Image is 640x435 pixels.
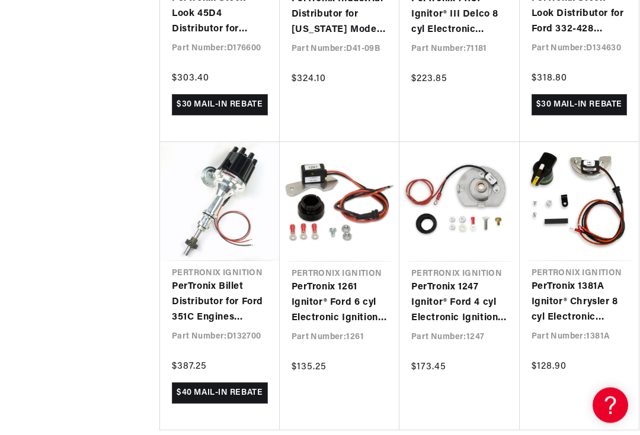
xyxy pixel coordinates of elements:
[532,280,628,326] a: PerTronix 1381A Ignitor® Chrysler 8 cyl Electronic Ignition Conversion Kit
[172,280,268,326] a: PerTronix Billet Distributor for Ford 351C Engines (Ignitor II)
[292,281,388,326] a: PerTronix 1261 Ignitor® Ford 6 cyl Electronic Ignition Conversion Kit
[411,281,508,326] a: PerTronix 1247 Ignitor® Ford 4 cyl Electronic Ignition Conversion Kit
